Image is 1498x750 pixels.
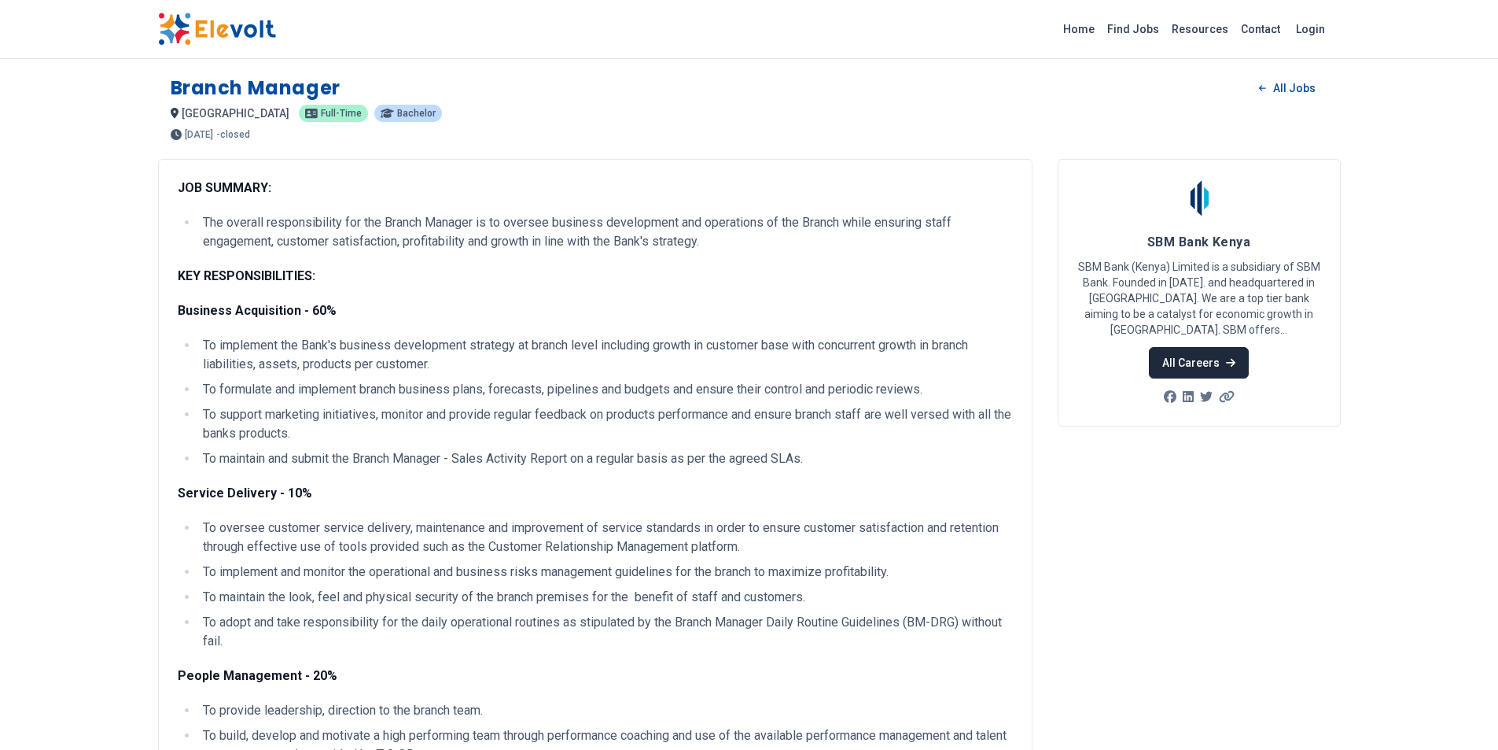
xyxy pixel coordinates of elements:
li: The overall responsibility for the Branch Manager is to oversee business development and operatio... [198,213,1013,251]
a: Contact [1235,17,1286,42]
a: Resources [1165,17,1235,42]
h1: Branch Manager [171,76,340,101]
a: Find Jobs [1101,17,1165,42]
a: Login [1286,13,1334,45]
span: SBM Bank Kenya [1147,235,1250,249]
li: To implement the Bank's business development strategy at branch level including growth in custome... [198,336,1013,374]
li: To provide leadership, direction to the branch team. [198,701,1013,720]
a: All Jobs [1246,76,1327,100]
p: - closed [216,130,250,139]
strong: JOB SUMMARY: [178,180,271,195]
li: To adopt and take responsibility for the daily operational routines as stipulated by the Branch M... [198,613,1013,651]
li: To support marketing initiatives, monitor and provide regular feedback on products performance an... [198,405,1013,443]
li: To formulate and implement branch business plans, forecasts, pipelines and budgets and ensure the... [198,380,1013,399]
li: To maintain the look, feel and physical security of the branch premises for the benefit of staff ... [198,588,1013,607]
span: [GEOGRAPHIC_DATA] [182,107,289,120]
strong: Service Delivery - 10% [178,486,312,501]
a: Home [1057,17,1101,42]
img: Elevolt [158,13,276,46]
strong: KEY RESPONSIBILITIES: [178,268,315,283]
span: full-time [321,109,362,118]
img: SBM Bank Kenya [1180,179,1219,218]
iframe: Chat Widget [1419,674,1498,750]
li: To implement and monitor the operational and business risks management guidelines for the branch ... [198,563,1013,582]
span: [DATE] [185,130,213,139]
a: All Careers [1149,347,1249,379]
p: SBM Bank (Kenya) Limited is a subsidiary of SBM Bank. Founded in [DATE]. and headquartered in [GE... [1077,259,1321,338]
li: To maintain and submit the Branch Manager - Sales Activity Report on a regular basis as per the a... [198,449,1013,468]
strong: People Management - 20% [178,668,337,683]
strong: Business Acquisition - 60% [178,303,337,318]
li: To oversee customer service delivery, maintenance and improvement of service standards in order t... [198,519,1013,556]
span: bachelor [397,109,436,118]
